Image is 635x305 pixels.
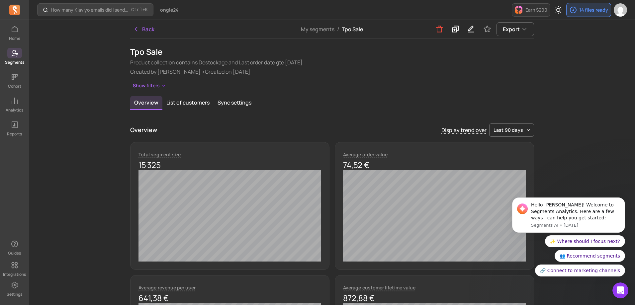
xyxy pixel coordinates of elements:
button: Show filters [130,81,169,91]
p: Segments [5,60,24,65]
p: Display trend over [441,126,487,134]
p: Created by [PERSON_NAME] • Created on [DATE] [130,68,534,76]
span: ongle24 [160,7,178,13]
span: Total segment size [138,151,181,158]
img: avatar [614,3,627,17]
a: My segments [301,26,334,33]
span: last 90 days [494,127,523,133]
canvas: chart [343,170,526,262]
button: Export [497,22,534,36]
span: + [131,6,148,13]
p: Settings [7,292,22,297]
span: Average customer lifetime value [343,284,415,291]
p: 15 325 [138,160,321,170]
span: / [334,26,342,33]
p: Analytics [6,108,23,113]
p: Product collection contains Déstockage and Last order date gte [DATE] [130,58,534,66]
button: List of customers [162,96,214,109]
iframe: Intercom notifications message [502,189,635,287]
p: 14 files ready [579,7,608,13]
p: Overview [130,125,157,134]
button: Guides [7,237,22,257]
p: 74,52 € [343,160,526,170]
button: Earn $200 [512,3,550,17]
p: Cohort [8,84,21,89]
kbd: Ctrl [131,7,142,13]
p: 872,88 € [343,293,526,303]
iframe: Intercom live chat [612,282,628,298]
p: 641,38 € [138,293,321,303]
button: Back [130,23,157,36]
button: Sync settings [214,96,255,109]
button: last 90 days [489,123,534,137]
p: Earn $200 [525,7,547,13]
span: Export [503,25,520,33]
p: How many Klaviyo emails did I send, and how well did they perform? [51,7,129,13]
p: Integrations [3,272,26,277]
span: Average order value [343,151,388,158]
p: Home [9,36,20,41]
kbd: K [145,7,148,13]
button: Toggle dark mode [552,3,565,17]
button: ongle24 [156,4,182,16]
span: Tpo Sale [342,26,363,33]
button: Overview [130,96,162,110]
p: Reports [7,131,22,137]
button: Toggle favorite [481,23,494,36]
button: 14 files ready [566,3,611,17]
span: Average revenue per user [138,284,196,291]
h1: Tpo Sale [130,46,534,57]
p: Guides [8,251,21,256]
canvas: chart [138,170,321,262]
button: How many Klaviyo emails did I send, and how well did they perform?Ctrl+K [37,3,153,16]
